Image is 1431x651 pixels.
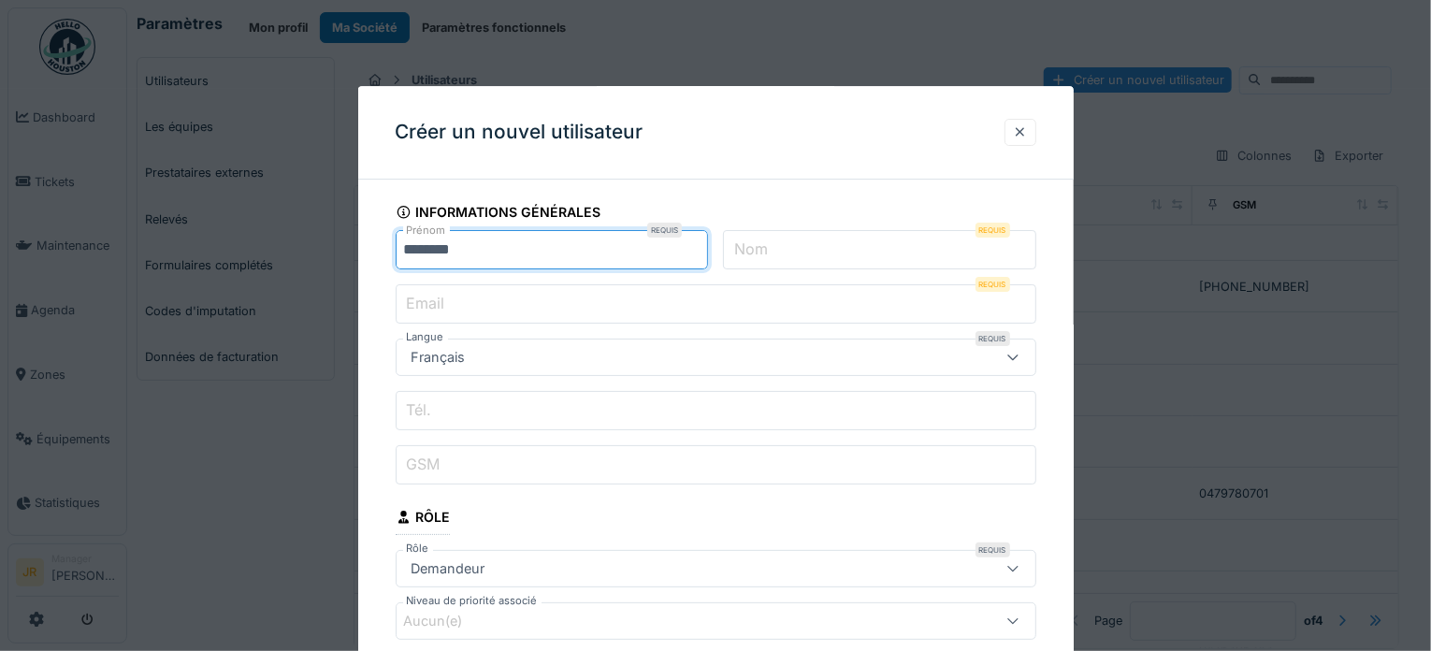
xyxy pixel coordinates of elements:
[403,329,448,345] label: Langue
[404,559,493,580] div: Demandeur
[396,198,601,230] div: Informations générales
[404,612,489,632] div: Aucun(e)
[403,454,444,476] label: GSM
[647,223,682,238] div: Requis
[396,503,451,535] div: Rôle
[403,594,542,610] label: Niveau de priorité associé
[403,399,436,422] label: Tél.
[976,223,1010,238] div: Requis
[976,331,1010,346] div: Requis
[976,543,1010,558] div: Requis
[403,293,449,315] label: Email
[976,277,1010,292] div: Requis
[396,121,643,144] h3: Créer un nouvel utilisateur
[403,223,450,239] label: Prénom
[730,239,772,261] label: Nom
[404,347,473,368] div: Français
[403,542,433,557] label: Rôle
